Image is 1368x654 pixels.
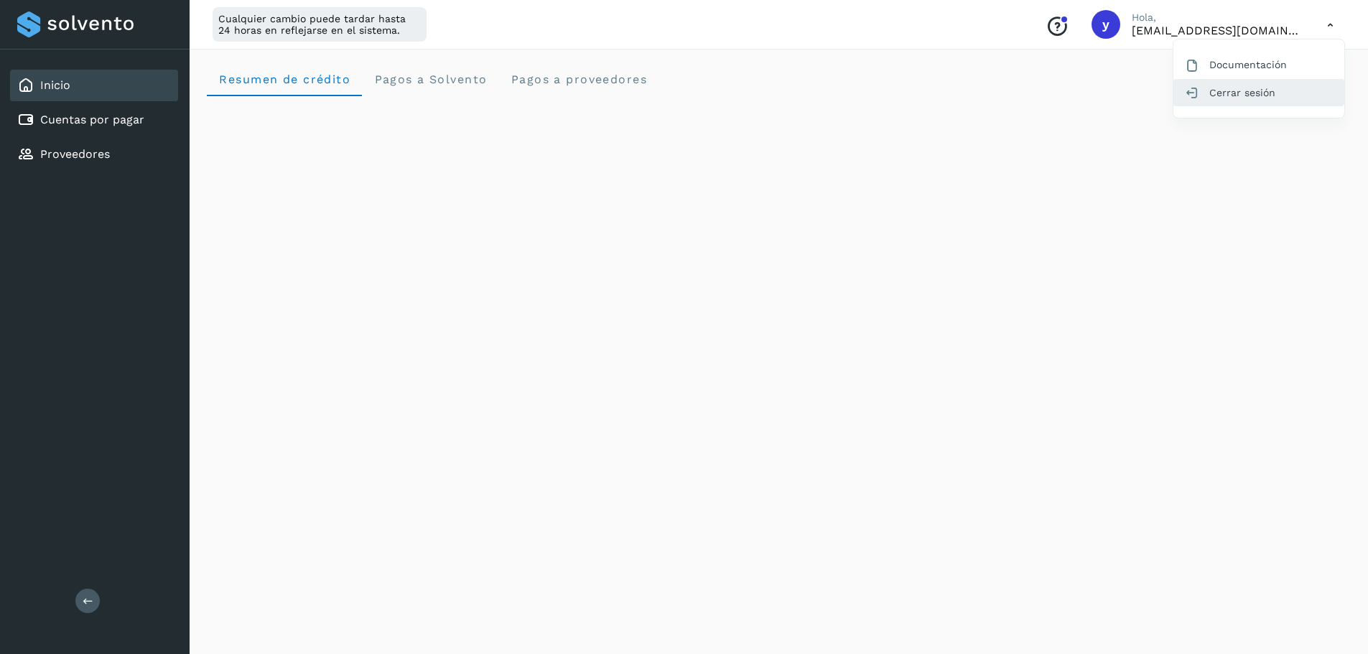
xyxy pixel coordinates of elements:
[40,78,70,92] a: Inicio
[10,70,178,101] div: Inicio
[10,104,178,136] div: Cuentas por pagar
[1173,51,1344,78] div: Documentación
[40,113,144,126] a: Cuentas por pagar
[40,147,110,161] a: Proveedores
[10,139,178,170] div: Proveedores
[1173,79,1344,106] div: Cerrar sesión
